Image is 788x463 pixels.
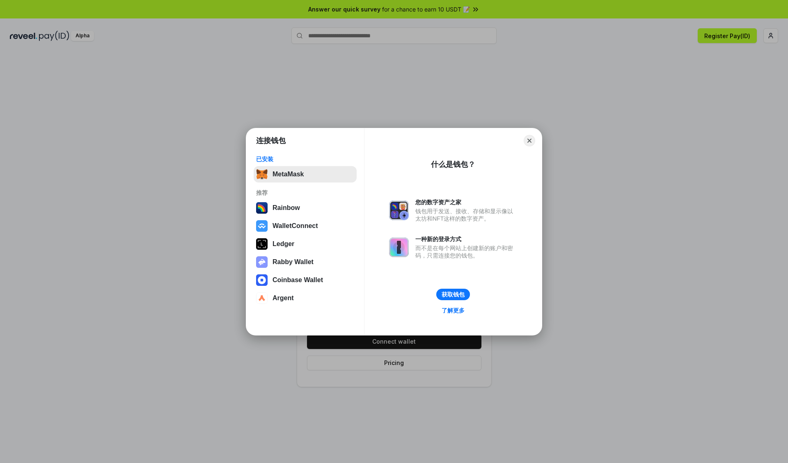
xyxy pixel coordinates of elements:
[442,291,465,298] div: 获取钱包
[415,208,517,222] div: 钱包用于发送、接收、存储和显示像以太坊和NFT这样的数字资产。
[273,276,323,284] div: Coinbase Wallet
[256,189,354,196] div: 推荐
[254,236,357,252] button: Ledger
[256,169,268,180] img: svg+xml,%3Csvg%20fill%3D%22none%22%20height%3D%2233%22%20viewBox%3D%220%200%2035%2033%22%20width%...
[431,160,475,169] div: 什么是钱包？
[256,238,268,250] img: svg+xml,%3Csvg%20xmlns%3D%22http%3A%2F%2Fwww.w3.org%2F2000%2Fsvg%22%20width%3D%2228%22%20height%3...
[415,198,517,206] div: 您的数字资产之家
[415,235,517,243] div: 一种新的登录方式
[273,258,314,266] div: Rabby Wallet
[389,201,409,220] img: svg+xml,%3Csvg%20xmlns%3D%22http%3A%2F%2Fwww.w3.org%2F2000%2Fsvg%22%20fill%3D%22none%22%20viewBox...
[256,136,286,146] h1: 连接钱包
[273,204,300,212] div: Rainbow
[415,244,517,259] div: 而不是在每个网站上创建新的账户和密码，只需连接您的钱包。
[273,240,294,248] div: Ledger
[389,237,409,257] img: svg+xml,%3Csvg%20xmlns%3D%22http%3A%2F%2Fwww.w3.org%2F2000%2Fsvg%22%20fill%3D%22none%22%20viewBox...
[273,222,318,230] div: WalletConnect
[254,218,357,234] button: WalletConnect
[256,202,268,214] img: svg+xml,%3Csvg%20width%3D%22120%22%20height%3D%22120%22%20viewBox%3D%220%200%20120%20120%22%20fil...
[254,166,357,182] button: MetaMask
[437,305,470,316] a: 了解更多
[256,292,268,304] img: svg+xml,%3Csvg%20width%3D%2228%22%20height%3D%2228%22%20viewBox%3D%220%200%2028%2028%22%20fill%3D...
[524,135,535,146] button: Close
[436,289,470,300] button: 获取钱包
[254,254,357,270] button: Rabby Wallet
[254,200,357,216] button: Rainbow
[273,294,294,302] div: Argent
[254,290,357,306] button: Argent
[256,256,268,268] img: svg+xml,%3Csvg%20xmlns%3D%22http%3A%2F%2Fwww.w3.org%2F2000%2Fsvg%22%20fill%3D%22none%22%20viewBox...
[273,171,304,178] div: MetaMask
[256,155,354,163] div: 已安装
[254,272,357,288] button: Coinbase Wallet
[256,220,268,232] img: svg+xml,%3Csvg%20width%3D%2228%22%20height%3D%2228%22%20viewBox%3D%220%200%2028%2028%22%20fill%3D...
[256,274,268,286] img: svg+xml,%3Csvg%20width%3D%2228%22%20height%3D%2228%22%20viewBox%3D%220%200%2028%2028%22%20fill%3D...
[442,307,465,314] div: 了解更多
